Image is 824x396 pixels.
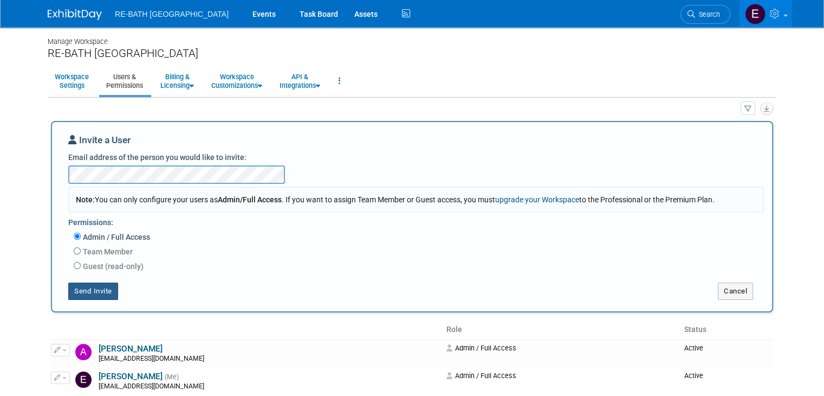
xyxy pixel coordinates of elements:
[68,283,118,300] button: Send Invite
[48,47,776,60] div: RE-BATH [GEOGRAPHIC_DATA]
[48,68,96,94] a: WorkspaceSettings
[446,372,516,380] span: Admin / Full Access
[153,68,201,94] a: Billing &Licensing
[684,344,703,352] span: Active
[718,283,753,300] button: Cancel
[76,195,715,204] span: You can only configure your users as . If you want to assign Team Member or Guest access, you mus...
[115,10,229,18] span: RE-BATH [GEOGRAPHIC_DATA]
[68,213,764,231] div: Permissions:
[442,321,680,339] th: Role
[218,195,282,204] span: Admin/Full Access
[204,68,269,94] a: WorkspaceCustomizations
[684,372,703,380] span: Active
[446,344,516,352] span: Admin / Full Access
[495,195,579,204] a: upgrade your Workspace
[76,195,95,204] span: Note:
[99,372,163,381] a: [PERSON_NAME]
[81,261,144,272] label: Guest (read-only)
[99,382,439,391] div: [EMAIL_ADDRESS][DOMAIN_NAME]
[68,152,246,163] label: Email address of the person you would like to invite:
[745,4,765,24] img: Ethan Gledhill
[99,68,150,94] a: Users &Permissions
[75,344,92,360] img: Annie Beason
[272,68,327,94] a: API &Integrations
[680,5,730,24] a: Search
[99,344,163,354] a: [PERSON_NAME]
[679,321,773,339] th: Status
[48,27,776,47] div: Manage Workspace
[81,232,150,242] label: Admin / Full Access
[68,133,756,152] div: Invite a User
[99,355,439,363] div: [EMAIL_ADDRESS][DOMAIN_NAME]
[48,9,102,20] img: ExhibitDay
[165,373,179,381] span: (Me)
[75,372,92,388] img: Ethan Gledhill
[81,246,133,257] label: Team Member
[695,10,720,18] span: Search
